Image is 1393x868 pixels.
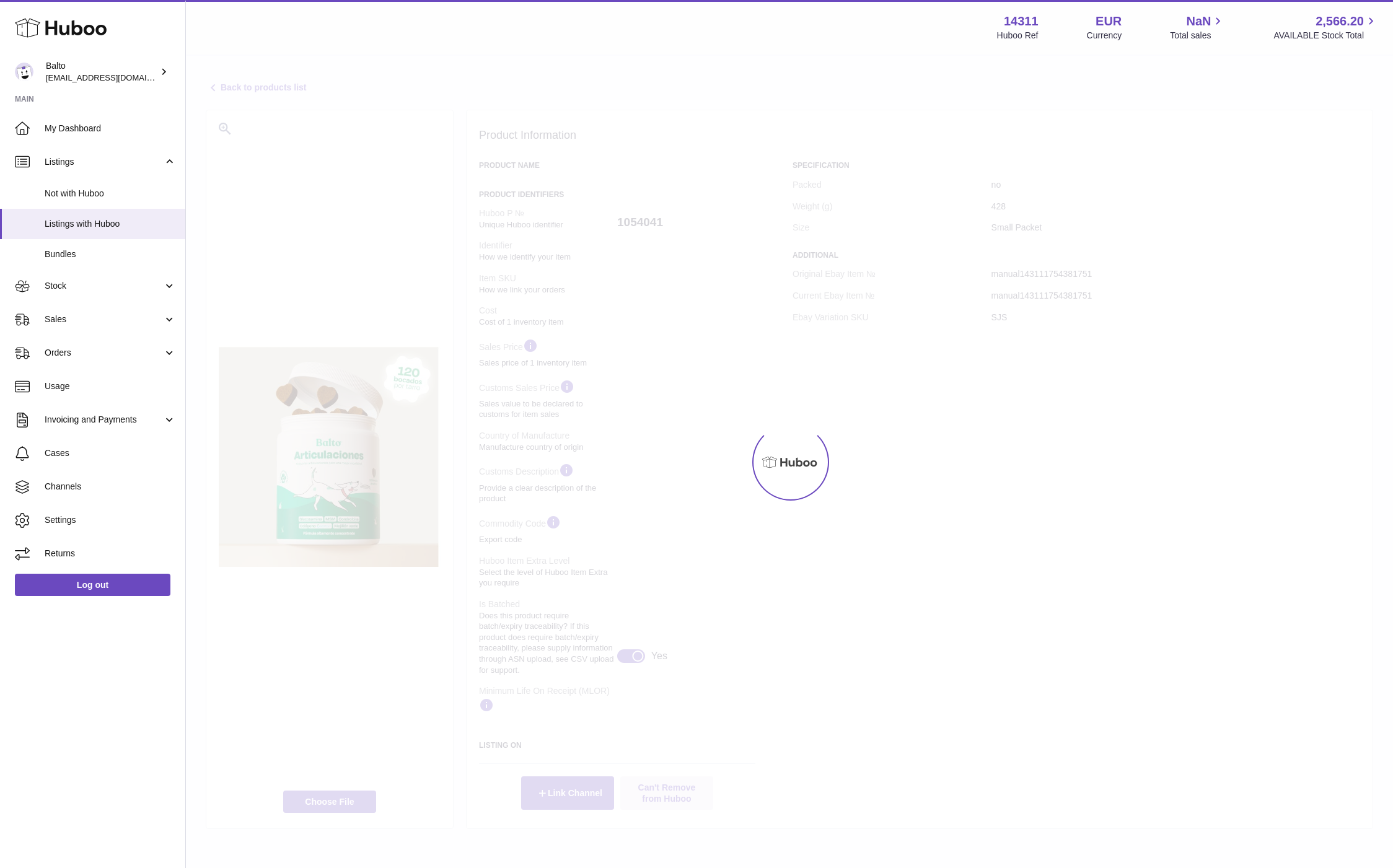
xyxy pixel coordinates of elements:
[45,380,176,392] span: Usage
[1004,13,1039,30] strong: 14311
[45,188,176,199] span: Not with Huboo
[45,280,163,292] span: Stock
[1273,13,1378,42] a: 2,566.20 AVAILABLE Stock Total
[45,248,176,260] span: Bundles
[45,347,163,359] span: Orders
[15,574,170,596] a: Log out
[46,60,157,84] div: Balto
[45,447,176,459] span: Cases
[1170,30,1225,42] span: Total sales
[45,156,163,168] span: Listings
[1087,30,1122,42] div: Currency
[45,514,176,526] span: Settings
[45,414,163,426] span: Invoicing and Payments
[45,548,176,559] span: Returns
[45,313,163,325] span: Sales
[15,63,33,81] img: calexander@softion.consulting
[45,481,176,493] span: Channels
[1316,13,1364,30] span: 2,566.20
[1186,13,1211,30] span: NaN
[45,123,176,134] span: My Dashboard
[997,30,1039,42] div: Huboo Ref
[1170,13,1225,42] a: NaN Total sales
[1273,30,1378,42] span: AVAILABLE Stock Total
[46,72,182,82] span: [EMAIL_ADDRESS][DOMAIN_NAME]
[1096,13,1122,30] strong: EUR
[45,218,176,230] span: Listings with Huboo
